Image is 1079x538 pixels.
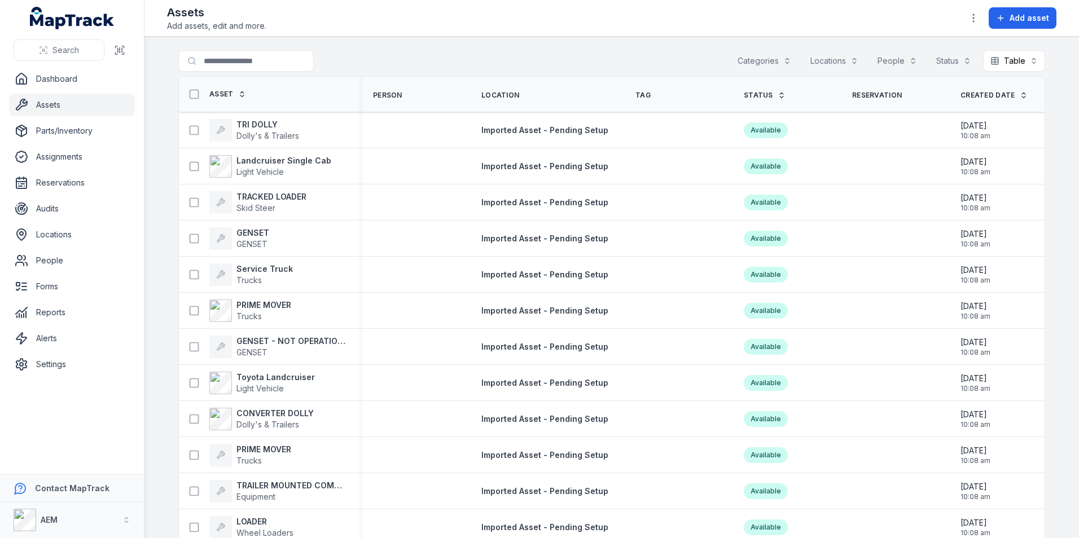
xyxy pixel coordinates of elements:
[481,486,608,497] a: Imported Asset - Pending Setup
[9,327,135,350] a: Alerts
[960,373,990,393] time: 20/08/2025, 10:08:45 am
[236,119,299,130] strong: TRI DOLLY
[167,5,266,20] h2: Assets
[960,167,990,177] span: 10:08 am
[236,408,314,419] strong: CONVERTER DOLLY
[960,337,990,357] time: 20/08/2025, 10:08:45 am
[960,120,990,131] span: [DATE]
[209,372,315,394] a: Toyota LandcruiserLight Vehicle
[236,372,315,383] strong: Toyota Landcruiser
[960,301,990,312] span: [DATE]
[1010,12,1049,24] span: Add asset
[635,91,651,100] span: Tag
[236,311,262,321] span: Trucks
[9,120,135,142] a: Parts/Inventory
[9,249,135,272] a: People
[960,409,990,429] time: 20/08/2025, 10:08:45 am
[744,519,788,535] div: Available
[236,420,299,429] span: Dolly's & Trailers
[481,125,608,136] a: Imported Asset - Pending Setup
[960,91,1015,100] span: Created Date
[960,91,1028,100] a: Created Date
[960,384,990,393] span: 10:08 am
[236,528,293,537] span: Wheel Loaders
[481,197,608,208] a: Imported Asset - Pending Setup
[481,161,608,171] span: Imported Asset - Pending Setup
[960,409,990,420] span: [DATE]
[30,7,115,29] a: MapTrack
[236,492,275,501] span: Equipment
[744,91,786,100] a: Status
[481,197,608,207] span: Imported Asset - Pending Setup
[960,192,990,204] span: [DATE]
[9,275,135,298] a: Forms
[209,408,314,430] a: CONVERTER DOLLYDolly's & Trailers
[744,267,788,283] div: Available
[960,337,990,348] span: [DATE]
[209,119,299,142] a: TRI DOLLYDolly's & Trailers
[960,312,990,321] span: 10:08 am
[209,155,331,178] a: Landcruiser Single CabLight Vehicle
[9,94,135,116] a: Assets
[989,7,1056,29] button: Add asset
[481,450,608,460] span: Imported Asset - Pending Setup
[744,195,788,210] div: Available
[960,264,990,285] time: 20/08/2025, 10:08:45 am
[481,125,608,135] span: Imported Asset - Pending Setup
[960,492,990,501] span: 10:08 am
[960,240,990,249] span: 10:08 am
[744,231,788,246] div: Available
[744,411,788,427] div: Available
[236,131,299,140] span: Dolly's & Trailers
[481,306,608,315] span: Imported Asset - Pending Setup
[481,486,608,496] span: Imported Asset - Pending Setup
[960,156,990,167] span: [DATE]
[236,239,267,249] span: GENSET
[236,480,346,491] strong: TRAILER MOUNTED COMPRESSOR
[9,353,135,376] a: Settings
[960,528,990,537] span: 10:08 am
[41,515,58,524] strong: AEM
[236,456,262,465] span: Trucks
[803,50,866,72] button: Locations
[960,517,990,528] span: [DATE]
[960,481,990,492] span: [DATE]
[730,50,799,72] button: Categories
[744,483,788,499] div: Available
[960,204,990,213] span: 10:08 am
[481,233,608,244] a: Imported Asset - Pending Setup
[929,50,979,72] button: Status
[481,305,608,316] a: Imported Asset - Pending Setup
[236,263,293,275] strong: Service Truck
[960,276,990,285] span: 10:08 am
[481,378,608,387] span: Imported Asset - Pending Setup
[960,192,990,213] time: 20/08/2025, 10:08:45 am
[744,447,788,463] div: Available
[481,522,608,533] a: Imported Asset - Pending Setup
[870,50,924,72] button: People
[481,342,608,351] span: Imported Asset - Pending Setup
[744,91,773,100] span: Status
[9,301,135,324] a: Reports
[9,171,135,194] a: Reservations
[481,522,608,532] span: Imported Asset - Pending Setup
[209,263,293,286] a: Service TruckTrucks
[236,299,291,311] strong: PRIME MOVER
[744,375,788,391] div: Available
[960,445,990,465] time: 20/08/2025, 10:08:45 am
[481,377,608,389] a: Imported Asset - Pending Setup
[209,480,346,502] a: TRAILER MOUNTED COMPRESSOREquipment
[481,449,608,461] a: Imported Asset - Pending Setup
[236,275,262,285] span: Trucks
[209,299,291,322] a: PRIME MOVERTrucks
[744,303,788,319] div: Available
[960,156,990,177] time: 20/08/2025, 10:08:45 am
[960,445,990,456] span: [DATE]
[481,413,608,425] a: Imported Asset - Pending Setup
[481,233,608,243] span: Imported Asset - Pending Setup
[983,50,1045,72] button: Table
[9,145,135,168] a: Assignments
[236,347,267,357] span: GENSET
[481,414,608,424] span: Imported Asset - Pending Setup
[236,516,293,527] strong: LOADER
